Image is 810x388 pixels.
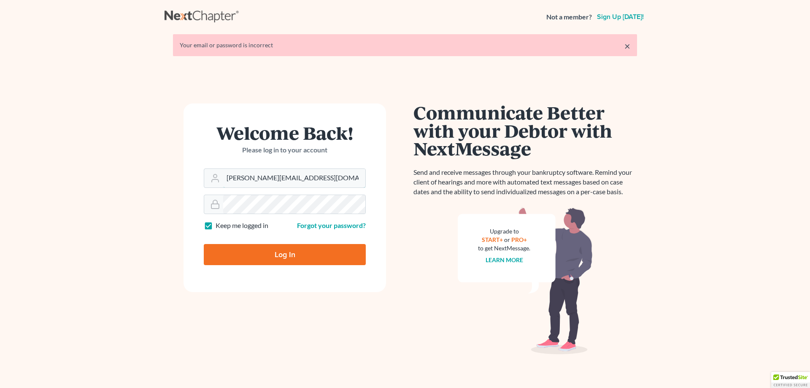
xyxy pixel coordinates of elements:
[478,227,530,236] div: Upgrade to
[216,221,268,231] label: Keep me logged in
[624,41,630,51] a: ×
[546,12,592,22] strong: Not a member?
[486,256,523,263] a: Learn more
[504,236,510,243] span: or
[482,236,503,243] a: START+
[297,221,366,229] a: Forgot your password?
[458,207,593,355] img: nextmessage_bg-59042aed3d76b12b5cd301f8e5b87938c9018125f34e5fa2b7a6b67550977c72.svg
[478,244,530,252] div: to get NextMessage.
[771,372,810,388] div: TrustedSite Certified
[180,41,630,49] div: Your email or password is incorrect
[204,124,366,142] h1: Welcome Back!
[223,169,365,187] input: Email Address
[204,145,366,155] p: Please log in to your account
[413,103,637,157] h1: Communicate Better with your Debtor with NextMessage
[413,168,637,197] p: Send and receive messages through your bankruptcy software. Remind your client of hearings and mo...
[595,14,645,20] a: Sign up [DATE]!
[204,244,366,265] input: Log In
[511,236,527,243] a: PRO+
